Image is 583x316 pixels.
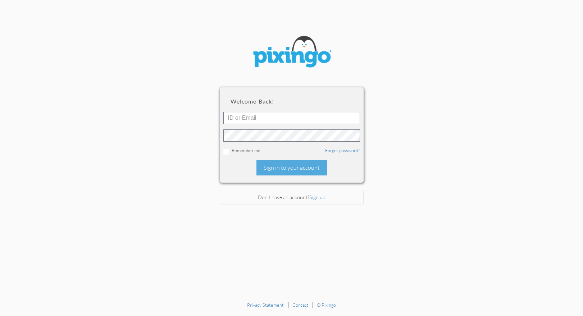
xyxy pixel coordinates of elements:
[247,302,284,308] a: Privacy Statement
[325,147,360,153] a: Forgot password?
[309,194,325,200] a: Sign up
[292,302,309,308] a: Contact
[231,98,353,105] h2: Welcome back!
[317,302,336,308] a: © Pixingo
[249,32,335,73] img: pixingo logo
[223,147,360,155] div: Remember me
[220,190,364,205] div: Don't have an account?
[256,160,327,175] div: Sign in to your account
[223,112,360,124] input: ID or Email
